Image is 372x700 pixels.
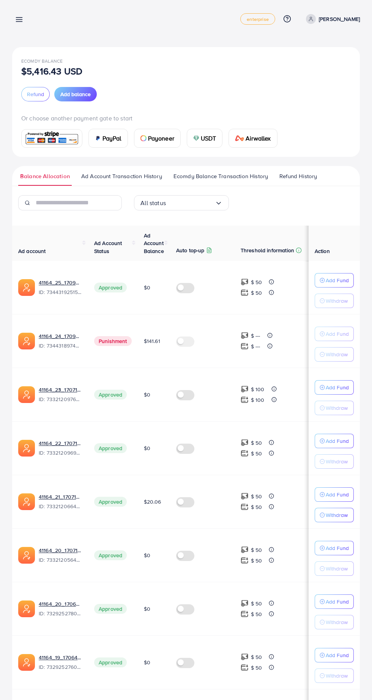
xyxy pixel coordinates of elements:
[102,134,121,143] span: PayPal
[326,544,349,553] p: Add Fund
[18,440,35,457] img: ic-ads-acc.e4c84228.svg
[315,380,354,395] button: Add Fund
[39,288,82,296] span: ID: 7344319251534069762
[140,135,147,141] img: card
[144,444,150,452] span: $0
[315,401,354,415] button: Withdraw
[39,556,82,564] span: ID: 7332120564271874049
[241,439,249,447] img: top-up amount
[251,545,262,555] p: $ 50
[39,654,82,661] a: 41164_19_1706474666940
[241,246,294,255] p: Threshold information
[326,618,348,627] p: Withdraw
[251,288,262,297] p: $ 50
[54,87,97,101] button: Add balance
[241,385,249,393] img: top-up amount
[173,172,268,180] span: Ecomdy Balance Transaction History
[21,114,351,123] p: Or choose another payment gate to start
[39,449,82,457] span: ID: 7332120969684811778
[251,599,262,608] p: $ 50
[144,498,161,506] span: $20.06
[94,390,127,400] span: Approved
[251,663,262,672] p: $ 50
[326,350,348,359] p: Withdraw
[39,663,82,671] span: ID: 7329252760468127746
[21,87,50,101] button: Refund
[303,14,360,24] a: [PERSON_NAME]
[39,332,82,340] a: 41164_24_1709982576916
[326,510,348,520] p: Withdraw
[326,436,349,446] p: Add Fund
[18,600,35,617] img: ic-ads-acc.e4c84228.svg
[241,599,249,607] img: top-up amount
[251,278,262,287] p: $ 50
[241,556,249,564] img: top-up amount
[319,14,360,24] p: [PERSON_NAME]
[21,129,82,148] a: card
[60,90,91,98] span: Add balance
[315,347,354,362] button: Withdraw
[241,503,249,511] img: top-up amount
[18,493,35,510] img: ic-ads-acc.e4c84228.svg
[315,247,330,255] span: Action
[134,129,181,148] a: cardPayoneer
[326,329,349,338] p: Add Fund
[251,492,262,501] p: $ 50
[148,134,174,143] span: Payoneer
[39,654,82,671] div: <span class='underline'>41164_19_1706474666940</span></br>7329252760468127746
[326,457,348,466] p: Withdraw
[39,395,82,403] span: ID: 7332120976240689154
[315,294,354,308] button: Withdraw
[144,391,150,398] span: $0
[241,332,249,340] img: top-up amount
[326,651,349,660] p: Add Fund
[39,600,82,618] div: <span class='underline'>41164_20_1706474683598</span></br>7329252780571557890
[251,438,262,447] p: $ 50
[241,546,249,554] img: top-up amount
[251,610,262,619] p: $ 50
[241,610,249,618] img: top-up amount
[94,550,127,560] span: Approved
[326,671,348,680] p: Withdraw
[20,172,70,180] span: Balance Allocation
[94,443,127,453] span: Approved
[193,135,199,141] img: card
[326,276,349,285] p: Add Fund
[251,556,262,565] p: $ 50
[315,541,354,555] button: Add Fund
[235,135,244,141] img: card
[95,135,101,141] img: card
[144,605,150,613] span: $0
[315,668,354,683] button: Withdraw
[39,547,82,554] a: 41164_20_1707142368069
[144,232,164,255] span: Ad Account Balance
[21,66,82,76] p: $5,416.43 USD
[326,383,349,392] p: Add Fund
[39,279,82,296] div: <span class='underline'>41164_25_1709982599082</span></br>7344319251534069762
[144,284,150,291] span: $0
[315,454,354,469] button: Withdraw
[315,434,354,448] button: Add Fund
[326,597,349,606] p: Add Fund
[39,493,82,501] a: 41164_21_1707142387585
[18,547,35,564] img: ic-ads-acc.e4c84228.svg
[134,195,229,210] div: Search for option
[94,336,132,346] span: Punishment
[241,449,249,457] img: top-up amount
[315,487,354,502] button: Add Fund
[39,493,82,510] div: <span class='underline'>41164_21_1707142387585</span></br>7332120664427642882
[251,342,260,351] p: $ ---
[39,439,82,457] div: <span class='underline'>41164_22_1707142456408</span></br>7332120969684811778
[251,449,262,458] p: $ 50
[140,197,166,209] span: All status
[144,551,150,559] span: $0
[94,604,127,614] span: Approved
[326,490,349,499] p: Add Fund
[18,247,46,255] span: Ad account
[187,129,223,148] a: cardUSDT
[247,17,269,22] span: enterprise
[94,497,127,507] span: Approved
[39,386,82,403] div: <span class='underline'>41164_23_1707142475983</span></br>7332120976240689154
[326,564,348,573] p: Withdraw
[144,337,160,345] span: $141.61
